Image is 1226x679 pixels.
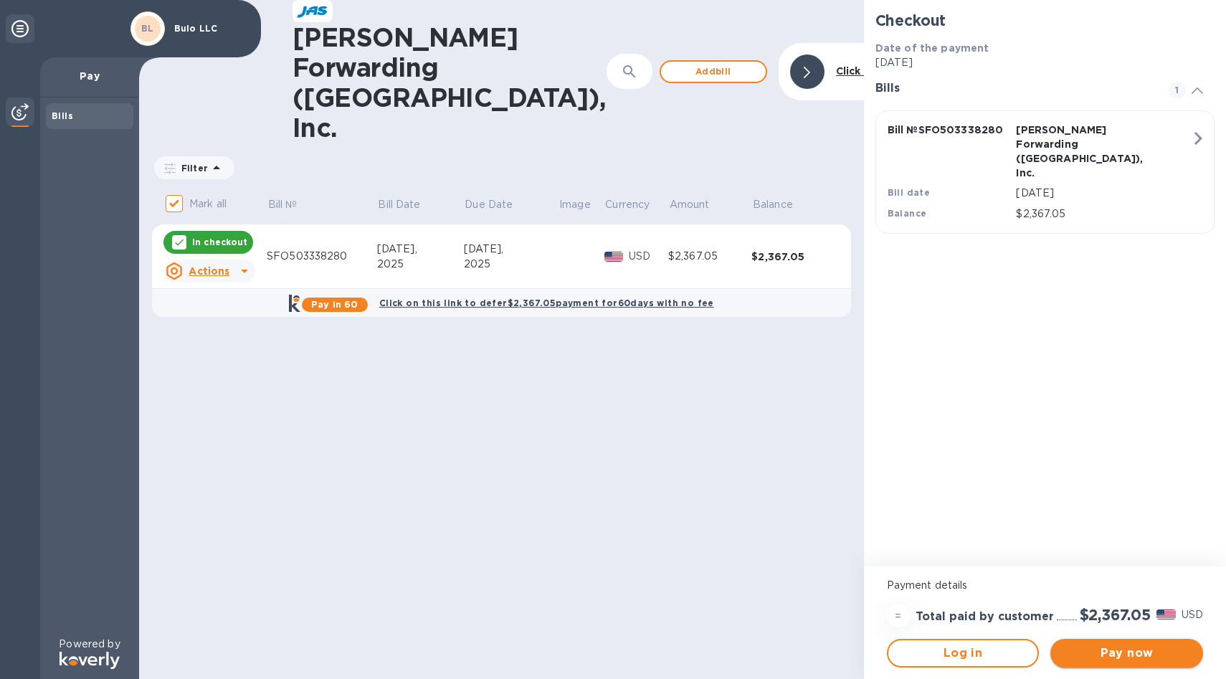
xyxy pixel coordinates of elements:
[1016,186,1191,201] p: [DATE]
[670,197,728,212] span: Amount
[1080,606,1151,624] h2: $2,367.05
[377,242,464,257] div: [DATE],
[604,252,624,262] img: USD
[464,257,559,272] div: 2025
[1016,206,1191,222] p: $2,367.05
[605,197,650,212] p: Currency
[875,110,1215,234] button: Bill №SFO503338280[PERSON_NAME] Forwarding ([GEOGRAPHIC_DATA]), Inc.Bill date[DATE]Balance$2,367.05
[378,197,439,212] span: Bill Date
[751,250,835,264] div: $2,367.05
[267,249,377,264] div: SFO503338280
[559,197,591,212] p: Image
[189,265,229,277] u: Actions
[268,197,298,212] p: Bill №
[60,652,120,669] img: Logo
[192,236,247,248] p: In checkout
[900,645,1027,662] span: Log in
[141,23,154,34] b: BL
[465,197,513,212] p: Due Date
[670,197,710,212] p: Amount
[189,196,227,212] p: Mark all
[174,24,246,34] p: Bulo LLC
[875,11,1215,29] h2: Checkout
[59,637,120,652] p: Powered by
[1050,639,1203,668] button: Pay now
[311,299,358,310] b: Pay in 60
[668,249,751,264] div: $2,367.05
[1182,607,1203,622] p: USD
[1169,82,1186,99] span: 1
[293,22,607,143] h1: [PERSON_NAME] Forwarding ([GEOGRAPHIC_DATA]), Inc.
[888,123,1011,137] p: Bill № SFO503338280
[836,65,903,77] b: Click to hide
[464,242,559,257] div: [DATE],
[52,110,73,121] b: Bills
[1062,645,1192,662] span: Pay now
[875,82,1151,95] h3: Bills
[1016,123,1139,180] p: [PERSON_NAME] Forwarding ([GEOGRAPHIC_DATA]), Inc.
[379,298,714,308] b: Click on this link to defer $2,367.05 payment for 60 days with no fee
[888,208,927,219] b: Balance
[916,610,1054,624] h3: Total paid by customer
[673,63,754,80] span: Add bill
[378,197,420,212] p: Bill Date
[753,197,793,212] p: Balance
[268,197,316,212] span: Bill №
[875,55,1215,70] p: [DATE]
[377,257,464,272] div: 2025
[52,69,128,83] p: Pay
[629,249,668,264] p: USD
[887,578,1203,593] p: Payment details
[753,197,812,212] span: Balance
[176,162,208,174] p: Filter
[875,42,989,54] b: Date of the payment
[887,604,910,627] div: =
[888,187,931,198] b: Bill date
[465,197,531,212] span: Due Date
[887,639,1040,668] button: Log in
[1156,609,1176,619] img: USD
[660,60,767,83] button: Addbill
